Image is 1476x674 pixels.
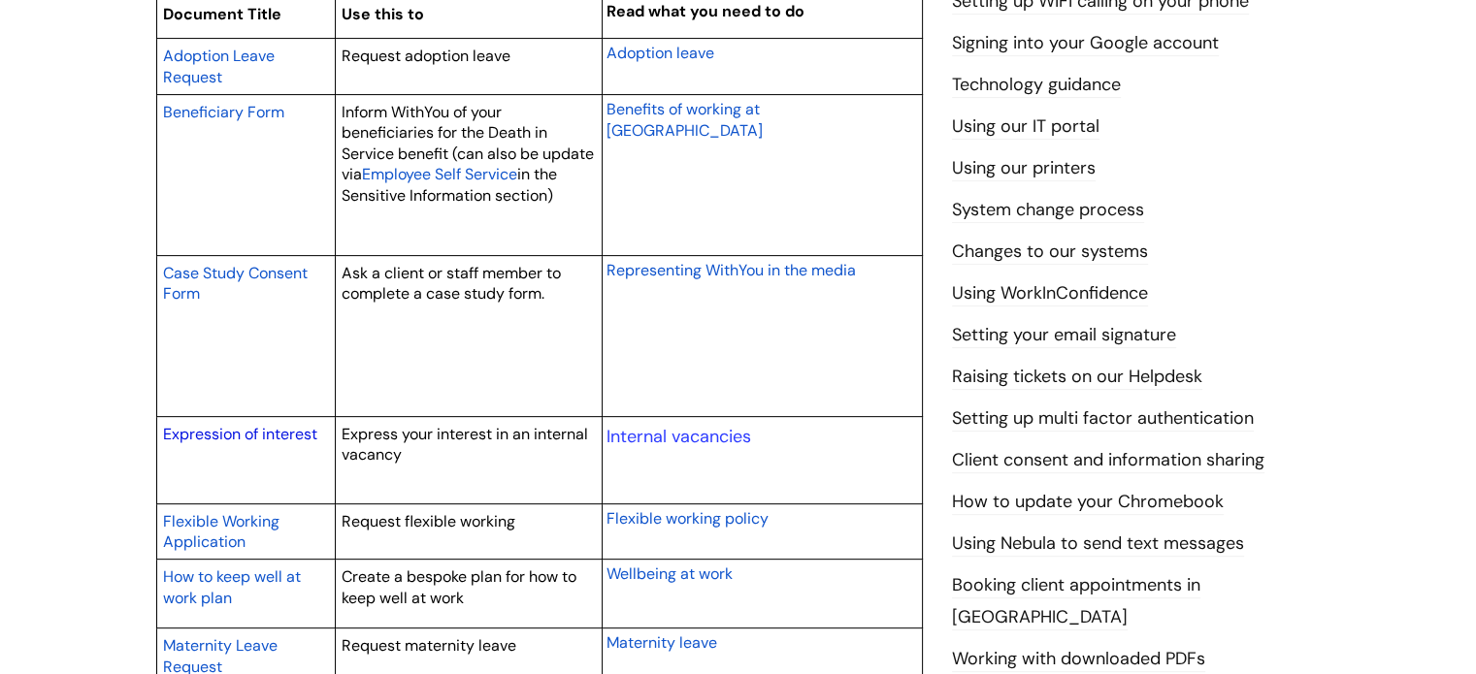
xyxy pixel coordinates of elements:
[952,31,1219,56] a: Signing into your Google account
[342,4,424,24] span: Use this to
[952,448,1264,473] a: Client consent and information sharing
[163,261,308,305] a: Case Study Consent Form
[952,240,1148,265] a: Changes to our systems
[607,258,856,281] a: Representing WithYou in the media
[342,46,510,66] span: Request adoption leave
[952,114,1099,140] a: Using our IT portal
[607,630,717,654] a: Maternity leave
[607,632,717,653] span: Maternity leave
[607,99,763,141] span: Benefits of working at [GEOGRAPHIC_DATA]
[607,425,751,448] a: Internal vacancies
[607,508,769,529] span: Flexible working policy
[342,164,557,206] span: in the Sensitive Information section)
[607,41,714,64] a: Adoption leave
[342,263,561,305] span: Ask a client or staff member to complete a case study form.
[342,102,594,185] span: Inform WithYou of your beneficiaries for the Death in Service benefit (can also be update via
[607,563,733,584] span: Wellbeing at work
[952,365,1202,390] a: Raising tickets on our Helpdesk
[342,635,516,656] span: Request maternity leave
[607,1,804,21] span: Read what you need to do
[607,97,763,142] a: Benefits of working at [GEOGRAPHIC_DATA]
[342,511,515,531] span: Request flexible working
[163,44,275,88] a: Adoption Leave Request
[163,102,284,122] span: Beneficiary Form
[952,531,1244,557] a: Using Nebula to send text messages
[607,506,769,530] a: Flexible working policy
[952,281,1148,306] a: Using WorkInConfidence
[342,566,576,608] span: Create a bespoke plan for how to keep well at work
[163,263,308,305] span: Case Study Consent Form
[607,562,733,585] a: Wellbeing at work
[163,46,275,87] span: Adoption Leave Request
[163,424,317,444] a: Expression of interest
[952,73,1121,98] a: Technology guidance
[163,511,279,553] span: Flexible Working Application
[952,490,1224,515] a: How to update your Chromebook
[952,647,1205,672] a: Working with downloaded PDFs
[952,198,1144,223] a: System change process
[607,260,856,280] span: Representing WithYou in the media
[163,100,284,123] a: Beneficiary Form
[362,162,517,185] a: Employee Self Service
[607,43,714,63] span: Adoption leave
[163,566,301,608] span: How to keep well at work plan
[952,323,1176,348] a: Setting your email signature
[362,164,517,184] span: Employee Self Service
[952,156,1096,181] a: Using our printers
[952,573,1200,629] a: Booking client appointments in [GEOGRAPHIC_DATA]
[163,564,301,609] a: How to keep well at work plan
[163,4,281,24] span: Document Title
[342,424,588,465] span: Express your interest in an internal vacancy
[163,509,279,554] a: Flexible Working Application
[952,406,1254,432] a: Setting up multi factor authentication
